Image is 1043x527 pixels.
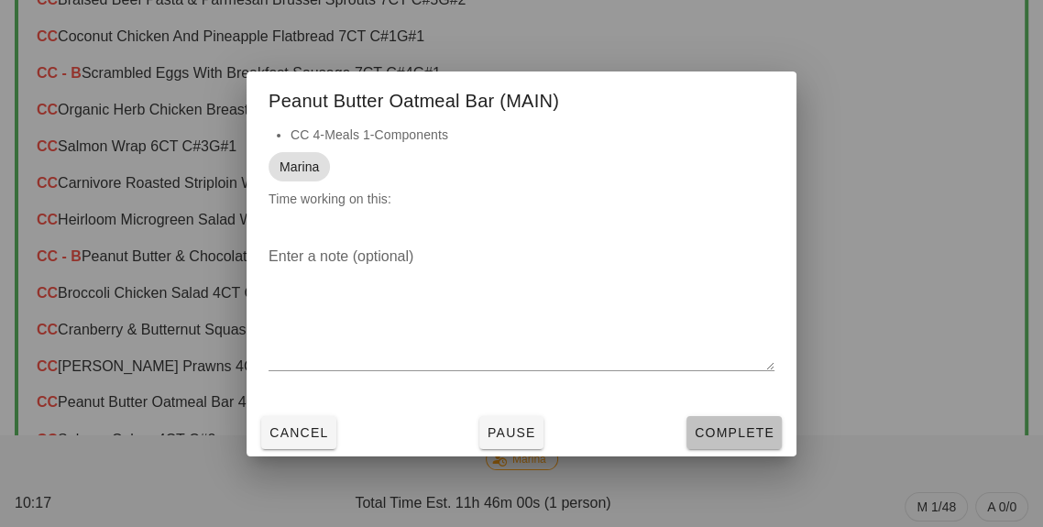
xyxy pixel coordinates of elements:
div: Time working on this: [247,125,796,227]
span: Complete [694,425,774,440]
span: Cancel [269,425,329,440]
li: CC 4-Meals 1-Components [291,125,774,145]
span: Pause [487,425,536,440]
button: Cancel [261,416,336,449]
button: Pause [479,416,543,449]
button: Complete [686,416,782,449]
span: Marina [280,152,319,181]
div: Peanut Butter Oatmeal Bar (MAIN) [247,71,796,125]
